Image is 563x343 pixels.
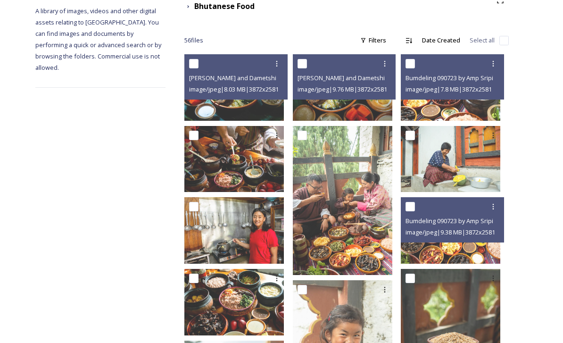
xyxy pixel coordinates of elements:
div: Filters [356,31,391,50]
img: Khoma 140723 by Amp Sripimanwat-147.jpg [184,197,284,264]
strong: Bhutanese Food [194,1,255,11]
span: [PERSON_NAME] and Dametshi 110723 by Amp Sripimanwat-550.jpg [189,73,378,82]
img: Khoma 130723 by Amp Sripimanwat-100.jpg [184,126,284,192]
span: Bumdeling 090723 by Amp Sripimanwat-130.jpg [406,73,537,82]
img: Bumdeling 090723 by Amp Sripimanwat-170.jpg [293,126,392,276]
span: Select all [470,36,495,45]
span: Bumdeling 090723 by Amp Sripimanwat-140.jpg [406,216,537,225]
span: A library of images, videos and other digital assets relating to [GEOGRAPHIC_DATA]. You can find ... [35,7,163,72]
span: image/jpeg | 8.03 MB | 3872 x 2581 [189,85,279,93]
span: [PERSON_NAME] and Dametshi 110723 by Amp Sripimanwat-540.jpg [298,73,486,82]
span: image/jpeg | 9.38 MB | 3872 x 2581 [406,228,495,236]
span: image/jpeg | 9.76 MB | 3872 x 2581 [298,85,387,93]
div: Date Created [417,31,465,50]
img: Khoma 130723 by Amp Sripimanwat-107.jpg [401,126,500,192]
img: Khoma 130723 by Amp Sripimanwat-93.jpg [184,269,284,335]
span: 56 file s [184,36,203,45]
span: image/jpeg | 7.8 MB | 3872 x 2581 [406,85,492,93]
